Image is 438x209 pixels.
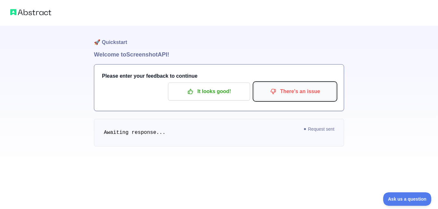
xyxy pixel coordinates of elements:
div: Domain: [DOMAIN_NAME] [17,17,71,22]
img: logo_orange.svg [10,10,15,15]
img: tab_domain_overview_orange.svg [19,37,24,42]
p: There's an issue [259,86,331,97]
h1: 🚀 Quickstart [94,26,344,50]
img: Abstract logo [10,8,51,17]
div: Keywords by Traffic [72,38,106,42]
h3: Please enter your feedback to continue [102,72,336,80]
h1: Welcome to Screenshot API! [94,50,344,59]
span: Awaiting response... [104,130,165,135]
button: There's an issue [254,83,336,100]
button: It looks good! [168,83,250,100]
iframe: Toggle Customer Support [383,192,432,206]
span: Request sent [301,125,338,133]
div: Domain Overview [26,38,57,42]
img: website_grey.svg [10,17,15,22]
div: v 4.0.25 [18,10,31,15]
img: tab_keywords_by_traffic_grey.svg [65,37,70,42]
p: It looks good! [173,86,245,97]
